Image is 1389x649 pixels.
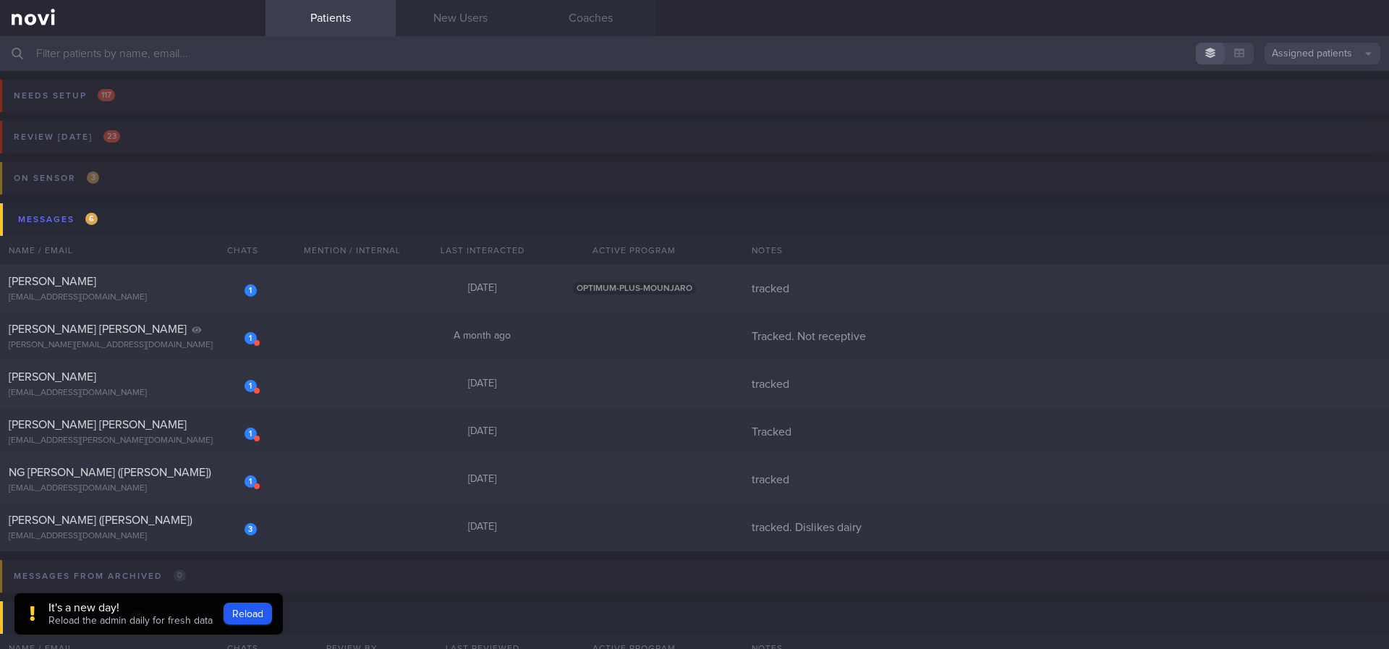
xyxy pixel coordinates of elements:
div: [DATE] [417,282,548,295]
span: Reload the admin daily for fresh data [48,616,213,626]
span: 3 [87,171,99,184]
span: OPTIMUM-PLUS-MOUNJARO [573,282,696,294]
button: Assigned patients [1265,43,1380,64]
div: On sensor [10,169,103,188]
div: [DATE] [417,473,548,486]
div: Notes [743,236,1389,265]
div: A month ago [417,330,548,343]
span: [PERSON_NAME] [9,276,96,287]
div: Last Interacted [417,236,548,265]
div: [EMAIL_ADDRESS][DOMAIN_NAME] [9,388,257,399]
div: [EMAIL_ADDRESS][DOMAIN_NAME] [9,292,257,303]
button: Reload [224,603,272,624]
div: 1 [245,380,257,392]
div: 1 [245,475,257,488]
div: [DATE] [417,378,548,391]
div: 1 [245,332,257,344]
div: tracked. Dislikes dairy [743,520,1389,535]
div: tracked [743,377,1389,391]
div: [PERSON_NAME][EMAIL_ADDRESS][DOMAIN_NAME] [9,340,257,351]
div: tracked [743,472,1389,487]
div: [EMAIL_ADDRESS][PERSON_NAME][DOMAIN_NAME] [9,436,257,446]
div: 1 [245,284,257,297]
div: [EMAIL_ADDRESS][DOMAIN_NAME] [9,531,257,542]
div: 3 [245,523,257,535]
div: Chats [208,236,266,265]
div: It's a new day! [48,601,213,615]
div: Review [DATE] [10,127,124,147]
div: Messages from Archived [10,567,190,586]
span: 6 [85,213,98,225]
span: NG [PERSON_NAME] ([PERSON_NAME]) [9,467,211,478]
div: [DATE] [417,521,548,534]
span: 117 [98,89,115,101]
span: [PERSON_NAME] ([PERSON_NAME]) [9,514,192,526]
span: [PERSON_NAME] [9,371,96,383]
div: tracked [743,281,1389,296]
div: Messages [14,210,101,229]
div: 1 [245,428,257,440]
span: [PERSON_NAME] [PERSON_NAME] [9,323,187,335]
span: 23 [103,130,120,143]
div: [DATE] [417,425,548,438]
span: [PERSON_NAME] [PERSON_NAME] [9,419,187,430]
span: 0 [174,569,186,582]
div: Needs setup [10,86,119,106]
div: Tracked [743,425,1389,439]
div: Tracked. Not receptive [743,329,1389,344]
div: Mention / Internal [287,236,417,265]
div: Active Program [548,236,721,265]
div: [EMAIL_ADDRESS][DOMAIN_NAME] [9,483,257,494]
